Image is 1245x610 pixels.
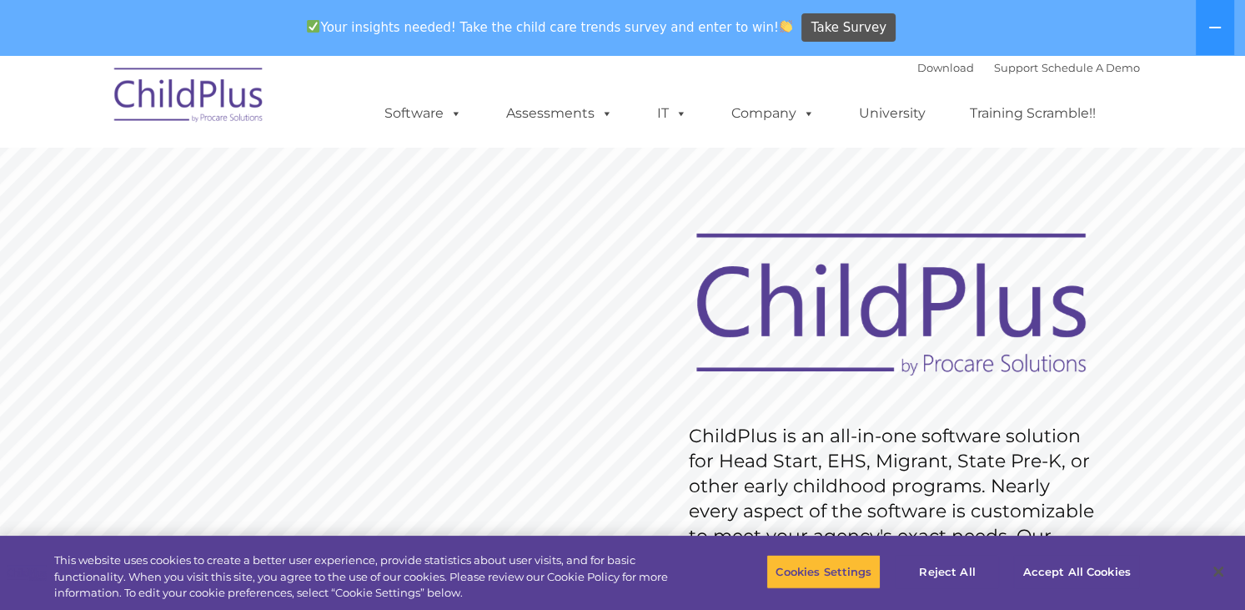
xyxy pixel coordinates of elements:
img: ChildPlus by Procare Solutions [106,56,273,139]
button: Accept All Cookies [1013,554,1139,589]
rs-layer: ChildPlus is an all-in-one software solution for Head Start, EHS, Migrant, State Pre-K, or other ... [689,424,1102,599]
a: Software [368,97,479,130]
a: Support [994,61,1038,74]
button: Close [1200,553,1237,590]
a: University [842,97,942,130]
span: Your insights needed! Take the child care trends survey and enter to win! [300,11,800,43]
img: ✅ [307,20,319,33]
a: Take Survey [801,13,896,43]
a: Training Scramble!! [953,97,1112,130]
a: Download [917,61,974,74]
button: Cookies Settings [766,554,881,589]
button: Reject All [895,554,999,589]
font: | [917,61,1140,74]
a: Company [715,97,831,130]
a: Schedule A Demo [1042,61,1140,74]
span: Take Survey [811,13,886,43]
a: IT [640,97,704,130]
div: This website uses cookies to create a better user experience, provide statistics about user visit... [54,552,685,602]
img: 👏 [780,20,792,33]
a: Assessments [489,97,630,130]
